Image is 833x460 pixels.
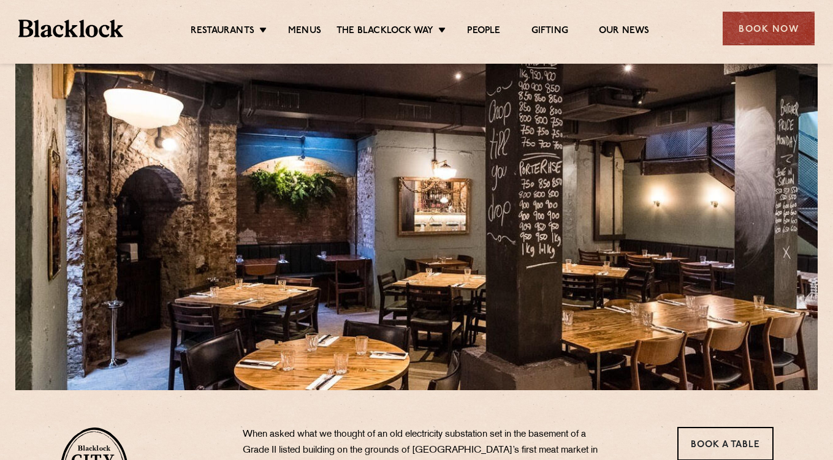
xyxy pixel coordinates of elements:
[288,25,321,39] a: Menus
[467,25,500,39] a: People
[599,25,650,39] a: Our News
[191,25,254,39] a: Restaurants
[531,25,568,39] a: Gifting
[337,25,433,39] a: The Blacklock Way
[18,20,123,37] img: BL_Textured_Logo-footer-cropped.svg
[723,12,815,45] div: Book Now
